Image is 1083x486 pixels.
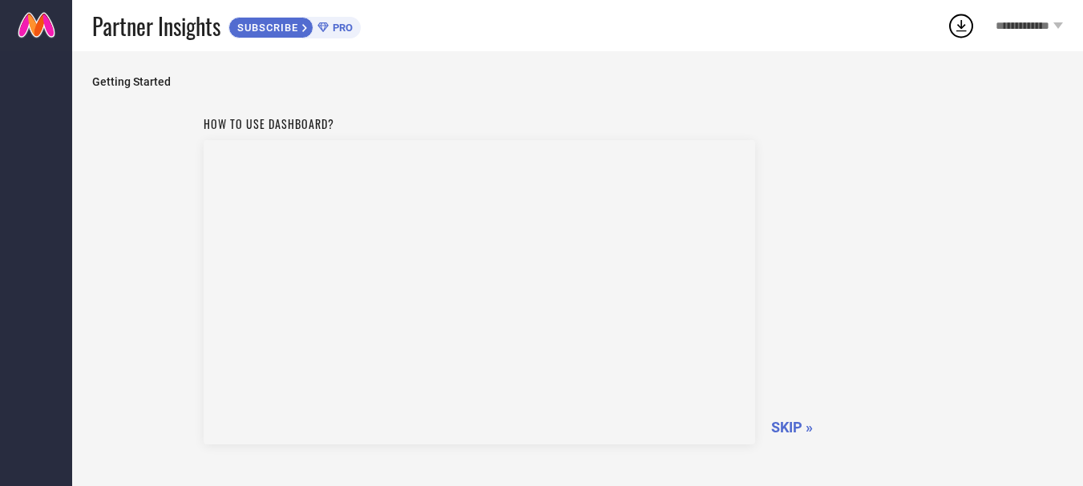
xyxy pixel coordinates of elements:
iframe: YouTube video player [204,140,755,444]
span: PRO [329,22,353,34]
span: Getting Started [92,75,1063,88]
span: SKIP » [771,419,813,436]
div: Open download list [947,11,976,40]
span: Partner Insights [92,10,220,42]
span: SUBSCRIBE [229,22,302,34]
a: SUBSCRIBEPRO [228,13,361,38]
h1: How to use dashboard? [204,115,755,132]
